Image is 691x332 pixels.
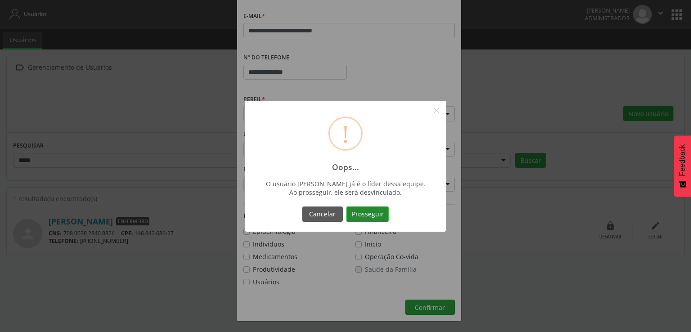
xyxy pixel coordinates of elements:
[346,206,389,222] button: Prosseguir
[332,162,359,172] h2: Oops...
[302,206,343,222] button: Cancelar
[674,135,691,197] button: Feedback - Mostrar pesquisa
[429,103,444,118] button: Close this dialog
[678,144,687,176] span: Feedback
[263,179,428,197] div: O usuário [PERSON_NAME] já é o líder dessa equipe. Ao prosseguir, ele será desvinculado.
[342,118,349,149] div: !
